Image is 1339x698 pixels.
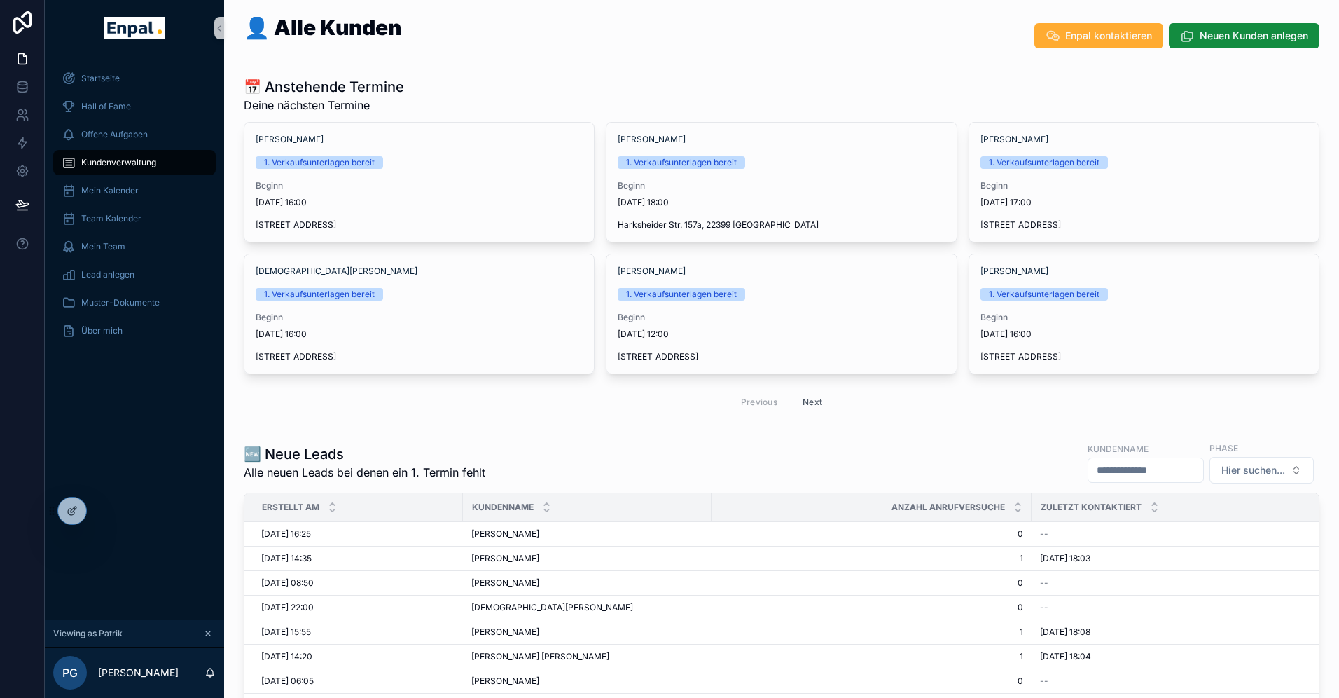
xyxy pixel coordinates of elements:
[980,329,1307,340] span: [DATE] 16:00
[53,262,216,287] a: Lead anlegen
[720,651,1023,662] a: 1
[81,185,139,196] span: Mein Kalender
[1200,29,1308,43] span: Neuen Kunden anlegen
[1034,23,1163,48] button: Enpal kontaktieren
[720,577,1023,589] a: 0
[980,180,1307,191] span: Beginn
[262,502,319,513] span: Erstellt Am
[256,351,583,362] span: [STREET_ADDRESS]
[244,97,404,114] span: Deine nächsten Termine
[1040,602,1048,613] span: --
[1040,676,1048,687] span: --
[53,150,216,175] a: Kundenverwaltung
[1088,442,1149,455] label: Kundenname
[720,553,1023,564] a: 1
[256,266,417,277] a: [DEMOGRAPHIC_DATA][PERSON_NAME]
[261,602,455,613] a: [DATE] 22:00
[471,577,539,589] span: [PERSON_NAME]
[618,219,945,231] span: Harksheider Str. 157a, 22399 [GEOGRAPHIC_DATA]
[989,288,1099,301] div: 1. Verkaufsunterlagen bereit
[1209,457,1314,484] button: Select Button
[81,269,134,280] span: Lead anlegen
[1040,528,1316,540] a: --
[53,66,216,91] a: Startseite
[471,676,703,687] a: [PERSON_NAME]
[256,134,324,145] a: [PERSON_NAME]
[53,628,123,639] span: Viewing as Patrik
[471,627,539,638] span: [PERSON_NAME]
[1040,577,1316,589] a: --
[471,627,703,638] a: [PERSON_NAME]
[53,206,216,231] a: Team Kalender
[244,444,485,464] h1: 🆕 Neue Leads
[980,197,1307,208] span: [DATE] 17:00
[1040,676,1316,687] a: --
[244,17,401,38] h1: 👤 Alle Kunden
[1040,528,1048,540] span: --
[264,156,375,169] div: 1. Verkaufsunterlagen bereit
[81,213,141,224] span: Team Kalender
[261,627,455,638] a: [DATE] 15:55
[471,676,539,687] span: [PERSON_NAME]
[81,73,120,84] span: Startseite
[618,329,945,340] span: [DATE] 12:00
[891,502,1005,513] span: Anzahl Anrufversuche
[53,318,216,343] a: Über mich
[62,664,78,681] span: PG
[256,219,583,231] span: [STREET_ADDRESS]
[471,528,539,540] span: [PERSON_NAME]
[618,312,945,323] span: Beginn
[720,627,1023,638] a: 1
[261,528,311,540] span: [DATE] 16:25
[81,297,160,308] span: Muster-Dokumente
[81,129,148,140] span: Offene Aufgaben
[471,553,703,564] a: [PERSON_NAME]
[81,157,156,168] span: Kundenverwaltung
[471,577,703,589] a: [PERSON_NAME]
[1040,602,1316,613] a: --
[618,351,945,362] span: [STREET_ADDRESS]
[1209,442,1238,454] label: Phase
[1040,627,1316,638] a: [DATE] 18:08
[81,241,125,252] span: Mein Team
[720,602,1023,613] a: 0
[980,134,1048,145] a: [PERSON_NAME]
[618,266,686,277] a: [PERSON_NAME]
[244,77,404,97] h1: 📅 Anstehende Termine
[261,651,455,662] a: [DATE] 14:20
[261,602,314,613] span: [DATE] 22:00
[471,651,609,662] span: [PERSON_NAME] [PERSON_NAME]
[264,288,375,301] div: 1. Verkaufsunterlagen bereit
[472,502,534,513] span: Kundenname
[471,602,703,613] a: [DEMOGRAPHIC_DATA][PERSON_NAME]
[980,312,1307,323] span: Beginn
[618,180,945,191] span: Beginn
[261,651,312,662] span: [DATE] 14:20
[720,676,1023,687] a: 0
[980,266,1048,277] span: [PERSON_NAME]
[1040,553,1316,564] a: [DATE] 18:03
[261,676,314,687] span: [DATE] 06:05
[1041,502,1142,513] span: Zuletzt kontaktiert
[53,122,216,147] a: Offene Aufgaben
[471,651,703,662] a: [PERSON_NAME] [PERSON_NAME]
[618,134,686,145] a: [PERSON_NAME]
[1040,651,1316,662] a: [DATE] 18:04
[1040,577,1048,589] span: --
[989,156,1099,169] div: 1. Verkaufsunterlagen bereit
[256,180,583,191] span: Beginn
[626,156,737,169] div: 1. Verkaufsunterlagen bereit
[1040,627,1090,638] span: [DATE] 18:08
[261,577,314,589] span: [DATE] 08:50
[261,553,455,564] a: [DATE] 14:35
